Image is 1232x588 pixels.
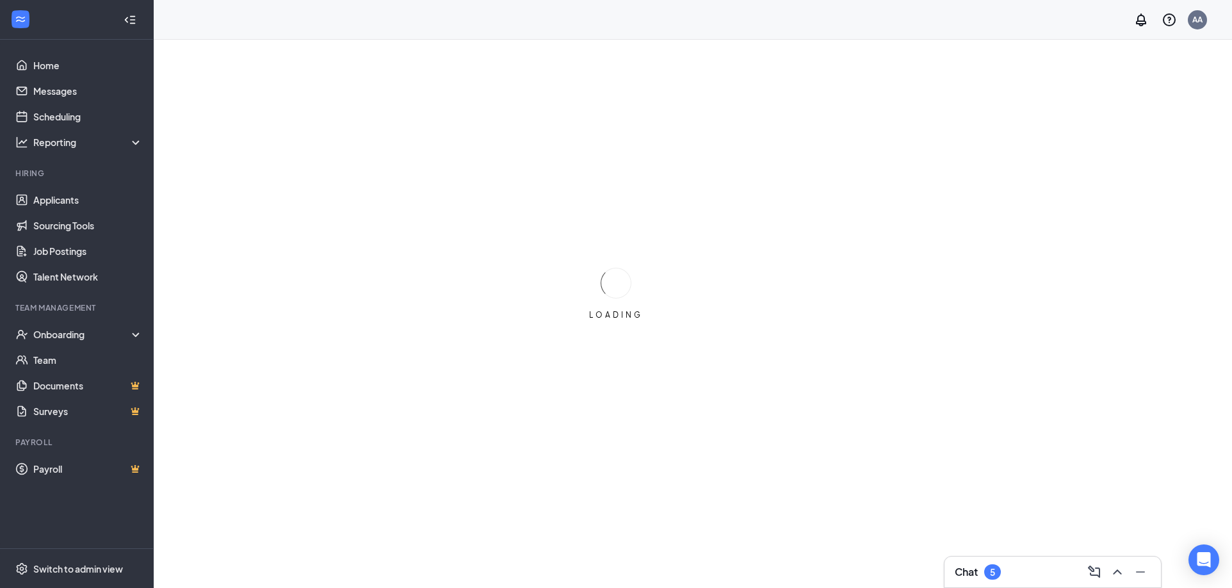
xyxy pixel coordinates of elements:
div: Payroll [15,437,140,448]
div: Team Management [15,302,140,313]
button: ComposeMessage [1084,562,1105,582]
a: SurveysCrown [33,398,143,424]
svg: Notifications [1133,12,1149,28]
a: Applicants [33,187,143,213]
div: AA [1192,14,1203,25]
div: Hiring [15,168,140,179]
svg: WorkstreamLogo [14,13,27,26]
a: Job Postings [33,238,143,264]
a: Scheduling [33,104,143,129]
svg: Collapse [124,13,136,26]
div: Open Intercom Messenger [1188,544,1219,575]
div: LOADING [584,309,648,320]
svg: Settings [15,562,28,575]
div: 5 [990,567,995,578]
button: Minimize [1130,562,1151,582]
a: DocumentsCrown [33,373,143,398]
svg: ComposeMessage [1087,564,1102,580]
a: Sourcing Tools [33,213,143,238]
button: ChevronUp [1107,562,1128,582]
svg: ChevronUp [1110,564,1125,580]
h3: Chat [955,565,978,579]
div: Reporting [33,136,143,149]
a: Team [33,347,143,373]
a: Talent Network [33,264,143,290]
a: PayrollCrown [33,456,143,482]
div: Onboarding [33,328,132,341]
a: Home [33,53,143,78]
svg: Minimize [1133,564,1148,580]
svg: UserCheck [15,328,28,341]
svg: Analysis [15,136,28,149]
svg: QuestionInfo [1162,12,1177,28]
div: Switch to admin view [33,562,123,575]
a: Messages [33,78,143,104]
